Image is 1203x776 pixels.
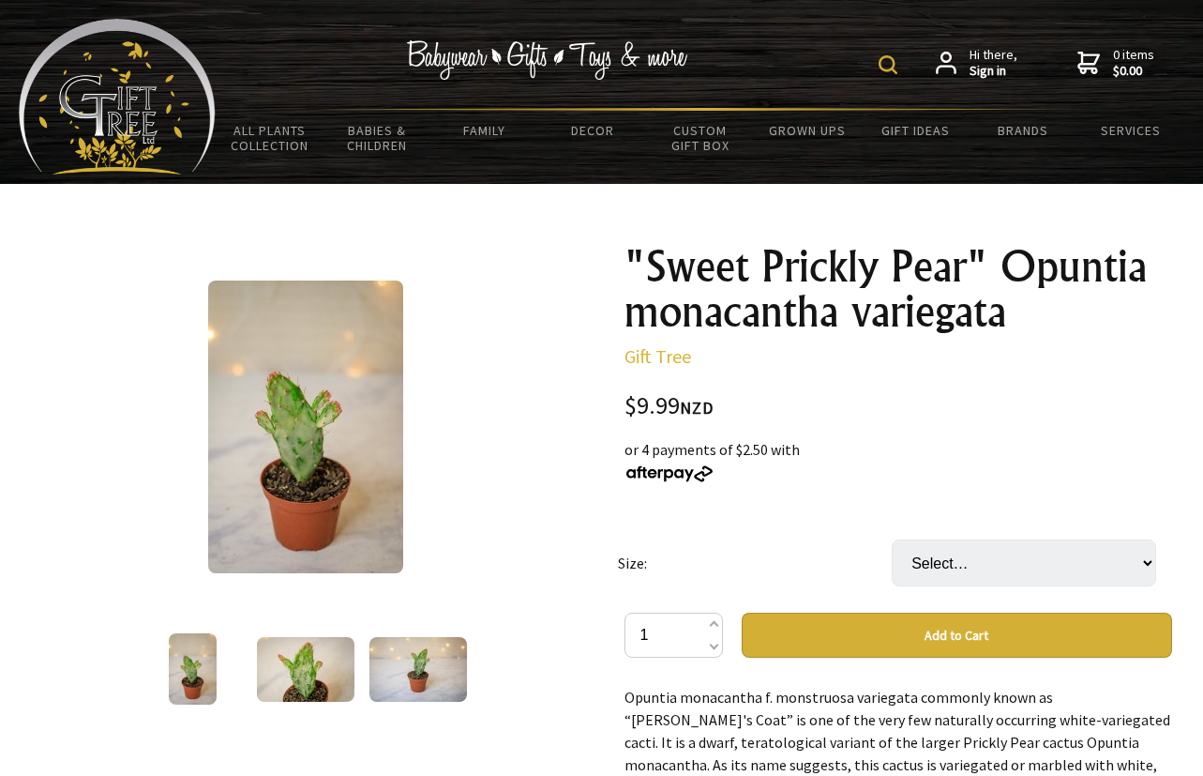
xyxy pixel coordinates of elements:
img: product search [879,55,897,74]
strong: Sign in [970,63,1017,80]
td: Size: [618,513,892,613]
a: Family [431,111,539,150]
button: Add to Cart [742,613,1172,658]
span: 0 items [1113,46,1154,80]
div: or 4 payments of $2.50 with [624,438,1172,483]
a: Gift Tree [624,344,691,368]
a: Custom Gift Box [646,111,754,165]
a: Gift Ideas [862,111,970,150]
span: NZD [680,397,714,418]
a: All Plants Collection [216,111,323,165]
a: Grown Ups [754,111,862,150]
img: "Sweet Prickly Pear" Opuntia monacantha variegata [208,281,403,573]
a: Brands [969,111,1076,150]
img: "Sweet Prickly Pear" Opuntia monacantha variegata [257,637,354,702]
img: Babywear - Gifts - Toys & more [407,40,688,80]
a: Babies & Children [323,111,431,165]
strong: $0.00 [1113,63,1154,80]
a: Hi there,Sign in [936,47,1017,80]
img: Babyware - Gifts - Toys and more... [19,19,216,175]
div: $9.99 [624,394,1172,419]
img: Afterpay [624,465,714,482]
img: "Sweet Prickly Pear" Opuntia monacantha variegata [369,637,467,702]
img: "Sweet Prickly Pear" Opuntia monacantha variegata [169,633,217,705]
a: 0 items$0.00 [1077,47,1154,80]
h1: "Sweet Prickly Pear" Opuntia monacantha variegata [624,244,1172,334]
span: Hi there, [970,47,1017,80]
a: Decor [538,111,646,150]
a: Services [1076,111,1184,150]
